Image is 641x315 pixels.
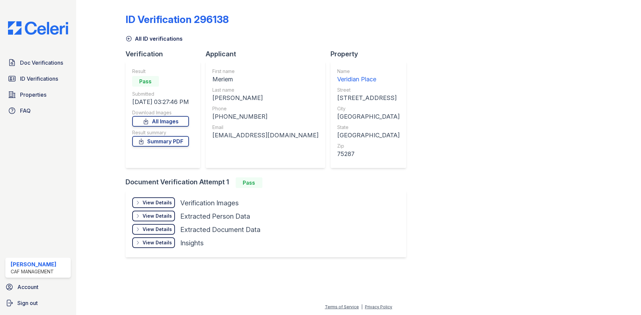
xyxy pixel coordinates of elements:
div: [STREET_ADDRESS] [337,93,400,103]
div: Zip [337,143,400,149]
div: CAF Management [11,268,56,275]
div: [GEOGRAPHIC_DATA] [337,131,400,140]
div: 75287 [337,149,400,159]
div: Last name [212,87,318,93]
div: Verification Images [180,198,239,208]
div: [GEOGRAPHIC_DATA] [337,112,400,121]
a: All ID verifications [126,35,183,43]
div: First name [212,68,318,75]
div: Pass [236,177,262,188]
a: Terms of Service [325,304,359,309]
a: Doc Verifications [5,56,71,69]
div: [DATE] 03:27:46 PM [132,97,189,107]
div: Document Verification Attempt 1 [126,177,412,188]
div: [PERSON_NAME] [11,260,56,268]
span: Doc Verifications [20,59,63,67]
span: Sign out [17,299,38,307]
a: Summary PDF [132,136,189,147]
img: CE_Logo_Blue-a8612792a0a2168367f1c8372b55b34899dd931a85d93a1a3d3e32e68fde9ad4.png [3,21,73,35]
span: Account [17,283,38,291]
div: Meriem [212,75,318,84]
div: [EMAIL_ADDRESS][DOMAIN_NAME] [212,131,318,140]
a: Properties [5,88,71,101]
div: City [337,105,400,112]
div: Submitted [132,91,189,97]
div: Result [132,68,189,75]
div: Download Images [132,109,189,116]
a: Account [3,280,73,294]
div: Extracted Person Data [180,212,250,221]
div: Verification [126,49,206,59]
div: Extracted Document Data [180,225,260,234]
div: Applicant [206,49,331,59]
a: Sign out [3,296,73,310]
div: View Details [143,213,172,219]
div: View Details [143,239,172,246]
div: | [361,304,363,309]
span: Properties [20,91,46,99]
span: FAQ [20,107,31,115]
div: Property [331,49,412,59]
a: FAQ [5,104,71,117]
a: Name Veridian Place [337,68,400,84]
div: ID Verification 296138 [126,13,229,25]
a: ID Verifications [5,72,71,85]
div: State [337,124,400,131]
div: View Details [143,226,172,233]
a: Privacy Policy [365,304,392,309]
div: Street [337,87,400,93]
div: View Details [143,199,172,206]
div: Phone [212,105,318,112]
div: Result summary [132,129,189,136]
div: [PERSON_NAME] [212,93,318,103]
div: Veridian Place [337,75,400,84]
span: ID Verifications [20,75,58,83]
div: Name [337,68,400,75]
div: Email [212,124,318,131]
div: Insights [180,238,204,248]
div: Pass [132,76,159,87]
a: All Images [132,116,189,127]
div: [PHONE_NUMBER] [212,112,318,121]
